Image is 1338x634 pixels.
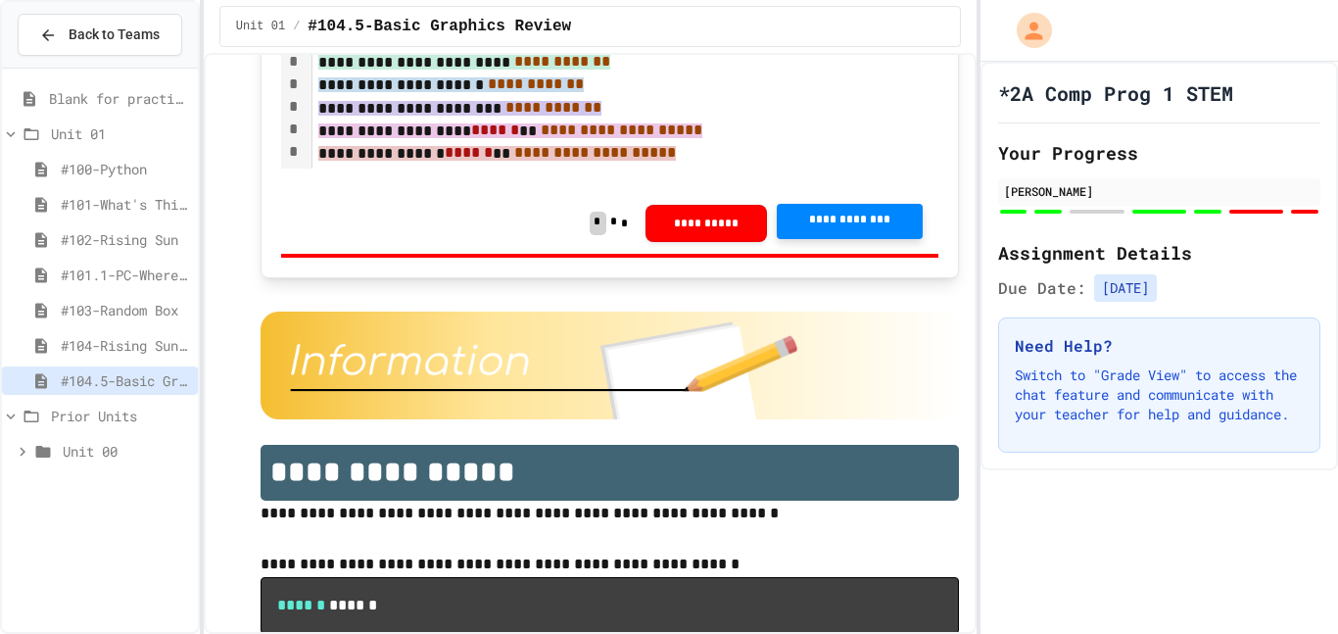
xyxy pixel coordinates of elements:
span: #102-Rising Sun [61,229,190,250]
span: #103-Random Box [61,300,190,320]
span: / [293,19,300,34]
span: [DATE] [1094,274,1157,302]
h1: *2A Comp Prog 1 STEM [998,79,1233,107]
span: #101-What's This ?? [61,194,190,215]
span: Back to Teams [69,24,160,45]
span: Unit 01 [236,19,285,34]
button: Back to Teams [18,14,182,56]
h3: Need Help? [1015,334,1304,358]
h2: Your Progress [998,139,1320,167]
p: Switch to "Grade View" to access the chat feature and communicate with your teacher for help and ... [1015,366,1304,424]
span: Unit 01 [51,123,190,144]
span: Prior Units [51,406,190,426]
span: Blank for practice [49,88,190,109]
div: [PERSON_NAME] [1004,182,1314,200]
span: #101.1-PC-Where am I? [61,265,190,285]
div: My Account [996,8,1057,53]
span: #104.5-Basic Graphics Review [61,370,190,391]
h2: Assignment Details [998,239,1320,267]
span: Unit 00 [63,441,190,462]
span: #104-Rising Sun Plus [61,335,190,356]
span: Due Date: [998,276,1086,300]
span: #104.5-Basic Graphics Review [308,15,571,38]
span: #100-Python [61,159,190,179]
